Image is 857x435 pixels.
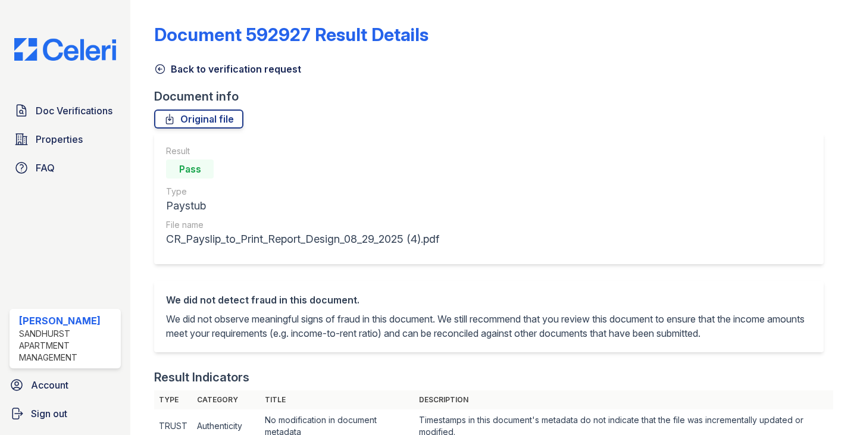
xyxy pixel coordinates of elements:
[19,328,116,364] div: Sandhurst Apartment Management
[36,104,112,118] span: Doc Verifications
[166,159,214,179] div: Pass
[154,24,428,45] a: Document 592927 Result Details
[154,88,833,105] div: Document info
[166,231,439,248] div: CR_Payslip_to_Print_Report_Design_08_29_2025 (4).pdf
[31,378,68,392] span: Account
[36,132,83,146] span: Properties
[166,219,439,231] div: File name
[10,156,121,180] a: FAQ
[414,390,833,409] th: Description
[260,390,414,409] th: Title
[5,373,126,397] a: Account
[5,38,126,61] img: CE_Logo_Blue-a8612792a0a2168367f1c8372b55b34899dd931a85d93a1a3d3e32e68fde9ad4.png
[19,314,116,328] div: [PERSON_NAME]
[10,99,121,123] a: Doc Verifications
[36,161,55,175] span: FAQ
[192,390,260,409] th: Category
[166,312,812,340] p: We did not observe meaningful signs of fraud in this document. We still recommend that you review...
[31,406,67,421] span: Sign out
[154,369,249,386] div: Result Indicators
[5,402,126,425] a: Sign out
[154,109,243,129] a: Original file
[166,198,439,214] div: Paystub
[10,127,121,151] a: Properties
[154,390,192,409] th: Type
[166,293,812,307] div: We did not detect fraud in this document.
[154,62,301,76] a: Back to verification request
[166,145,439,157] div: Result
[166,186,439,198] div: Type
